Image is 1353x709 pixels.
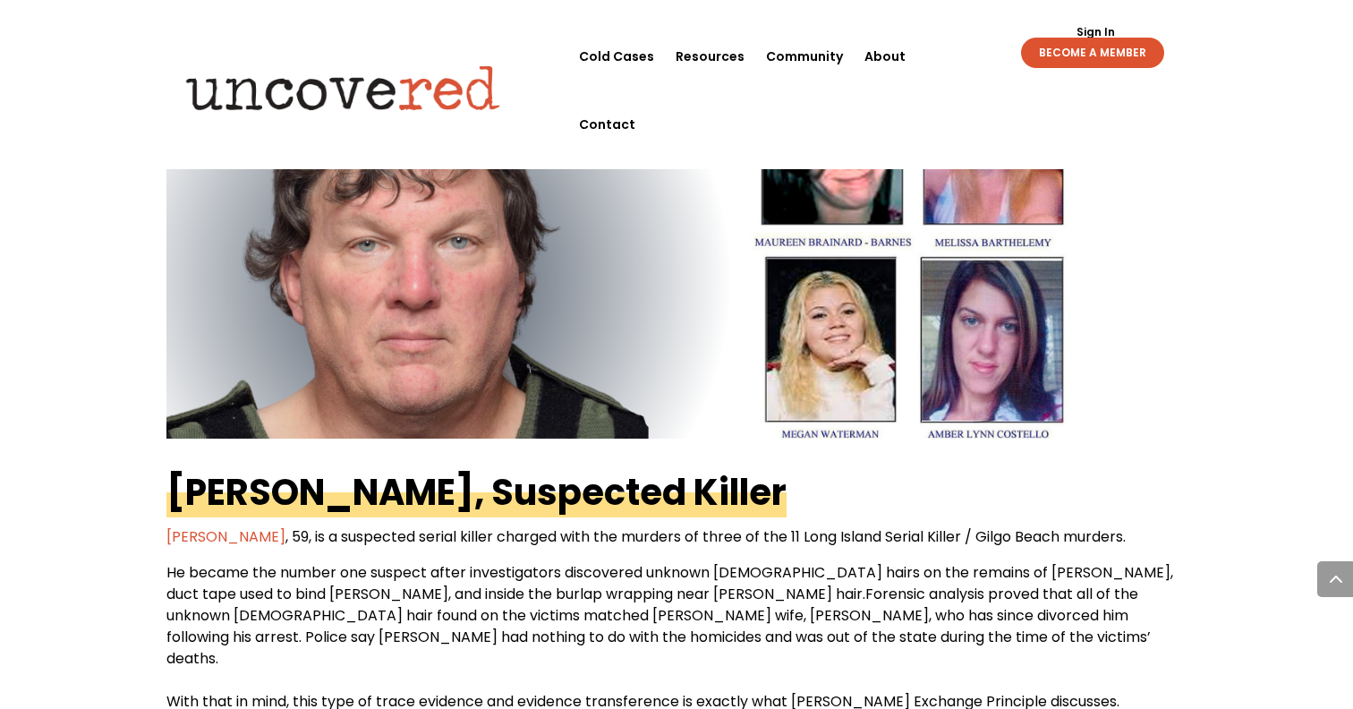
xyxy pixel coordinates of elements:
a: Sign In [1067,27,1125,38]
a: Resources [676,22,745,90]
a: About [864,22,906,90]
span: Forensic analysis proved that all of the unknown [DEMOGRAPHIC_DATA] hair found on the victims mat... [166,584,1151,669]
span: , 59, is a suspected serial killer charged with the murders of three of the 11 Long Island Serial... [166,526,1126,547]
a: Cold Cases [579,22,654,90]
span: He became the number one suspect after investigators discovered unknown [DEMOGRAPHIC_DATA] hairs ... [166,562,1173,604]
a: [PERSON_NAME] [166,526,285,547]
a: Community [766,22,843,90]
a: BECOME A MEMBER [1021,38,1164,68]
img: Uncovered logo [171,53,515,123]
a: [PERSON_NAME], Suspected Killer [166,467,787,517]
a: Contact [579,90,635,158]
